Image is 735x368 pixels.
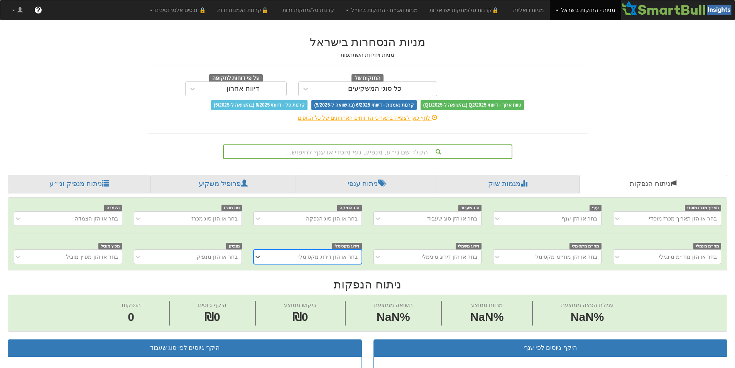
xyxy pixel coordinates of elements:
[221,205,242,211] span: סוג מכרז
[209,74,263,83] span: על פי דוחות לתקופה
[562,215,597,222] div: בחר או הזן ענף
[142,114,593,122] div: לחץ כאן לצפייה בתאריכי הדיווחים האחרונים של כל הגופים
[204,310,220,323] span: ₪0
[98,243,122,249] span: מפיץ מוביל
[198,302,226,308] span: היקף גיוסים
[348,85,402,93] div: כל סוגי המשקיעים
[306,215,358,222] div: בחר או הזן סוג הנפקה
[340,0,424,20] a: מניות ואג״ח - החזקות בחו״ל
[191,215,238,222] div: בחר או הזן סוג מכרז
[550,0,621,20] a: מניות - החזקות בישראל
[471,302,503,308] span: מרווח ממוצע
[685,205,721,211] span: תאריך מכרז מוסדי
[148,36,588,48] h2: מניות הנסחרות בישראל
[380,344,721,353] div: היקף גיוסים לפי ענף
[693,243,721,249] span: מח״מ מינמלי
[561,302,613,308] span: עמלת הפצה ממוצעת
[422,253,477,261] div: בחר או הזן דירוג מינימלי
[456,243,482,249] span: דירוג מינימלי
[284,302,316,308] span: ביקוש ממוצע
[298,253,358,261] div: בחר או הזן דירוג מקסימלי
[36,6,40,14] span: ?
[197,253,238,261] div: בחר או הזן מנפיק
[8,175,150,193] a: ניתוח מנפיק וני״ע
[29,0,48,20] a: ?
[580,175,727,193] a: ניתוח הנפקות
[424,0,507,20] a: 🔒קרנות סל/מחקות ישראליות
[374,309,413,326] span: NaN%
[150,175,296,193] a: פרופיל משקיע
[621,0,735,16] img: Smartbull
[470,309,504,326] span: NaN%
[226,85,259,93] div: דיווח אחרון
[104,205,122,211] span: הצמדה
[211,100,308,110] span: קרנות סל - דיווחי 6/2025 (בהשוואה ל-5/2025)
[211,0,277,20] a: 🔒קרנות נאמנות זרות
[332,243,362,249] span: דירוג מקסימלי
[561,309,613,326] span: NaN%
[14,344,356,353] div: היקף גיוסים לפי סוג שעבוד
[122,302,141,308] span: הנפקות
[277,0,340,20] a: קרנות סל/מחקות זרות
[75,215,118,222] div: בחר או הזן הצמדה
[122,309,141,326] span: 0
[148,52,588,58] h5: מניות ויחידות השתתפות
[226,243,242,249] span: מנפיק
[458,205,482,211] span: סוג שעבוד
[421,100,524,110] span: טווח ארוך - דיווחי Q2/2025 (בהשוואה ל-Q1/2025)
[337,205,362,211] span: סוג הנפקה
[292,310,308,323] span: ₪0
[534,253,597,261] div: בחר או הזן מח״מ מקסימלי
[569,243,602,249] span: מח״מ מקסימלי
[296,175,436,193] a: ניתוח ענפי
[374,302,413,308] span: תשואה ממוצעת
[224,145,512,158] div: הקלד שם ני״ע, מנפיק, גוף מוסדי או ענף לחיפוש...
[351,74,384,83] span: החזקות של
[436,175,579,193] a: מגמות שוק
[427,215,477,222] div: בחר או הזן סוג שעבוד
[507,0,550,20] a: מניות דואליות
[659,253,717,261] div: בחר או הזן מח״מ מינמלי
[649,215,717,222] div: בחר או הזן תאריך מכרז מוסדי
[590,205,602,211] span: ענף
[8,278,727,291] h2: ניתוח הנפקות
[66,253,118,261] div: בחר או הזן מפיץ מוביל
[144,0,211,20] a: 🔒 נכסים אלטרנטיבים
[311,100,416,110] span: קרנות נאמנות - דיווחי 6/2025 (בהשוואה ל-5/2025)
